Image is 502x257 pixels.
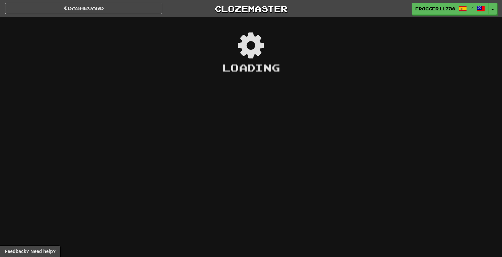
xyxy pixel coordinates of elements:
[5,3,162,14] a: Dashboard
[470,5,474,10] span: /
[415,6,455,12] span: frogger11758
[5,248,56,255] span: Open feedback widget
[172,3,330,14] a: Clozemaster
[412,3,489,15] a: frogger11758 /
